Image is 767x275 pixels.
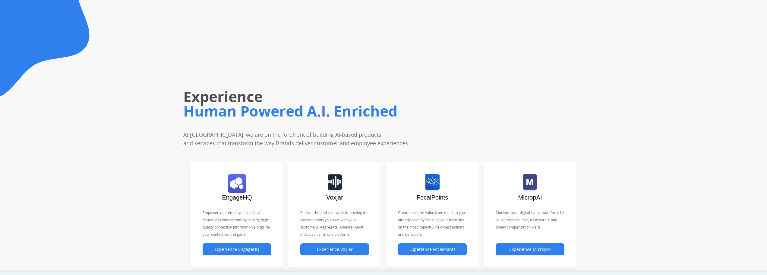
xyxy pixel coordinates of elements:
button: Experience MicropAI [496,243,564,255]
a: Experience MicropAI [496,247,564,252]
p: Empower your employees to deliver frictionless interactions by serving high quality contextual in... [203,209,271,238]
img: logo [228,174,246,193]
span: FocalPoints [417,194,448,201]
span: Voxjar [326,194,343,201]
a: Experience EngageHQ [203,247,271,252]
button: Experience FocalPoints [398,243,467,255]
a: Experience Voxjar [300,247,369,252]
img: logo [425,174,440,193]
button: Experience EngageHQ [203,243,271,255]
button: Experience Voxjar [300,243,369,255]
p: Reduce risk and cost while improving the conversations you have with your customers. Aggregate, A... [300,209,369,238]
span: EngageHQ [222,194,252,201]
a: Experience FocalPoints [398,247,467,252]
span: MicropAI [518,194,542,201]
h1: Experience [183,87,534,106]
h1: Human Powered A.I. Enriched [183,101,534,121]
img: logo [523,174,537,193]
img: logo [328,174,342,193]
p: At [GEOGRAPHIC_DATA], we are on the forefront of building AI-based products and services that tra... [183,130,495,147]
p: Motivate your digital-native workforce by using objective, fair, transparent and timely compensat... [496,209,564,231]
p: Create massive value from the data you already have by focusing your front-line on the most impac... [398,209,467,238]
